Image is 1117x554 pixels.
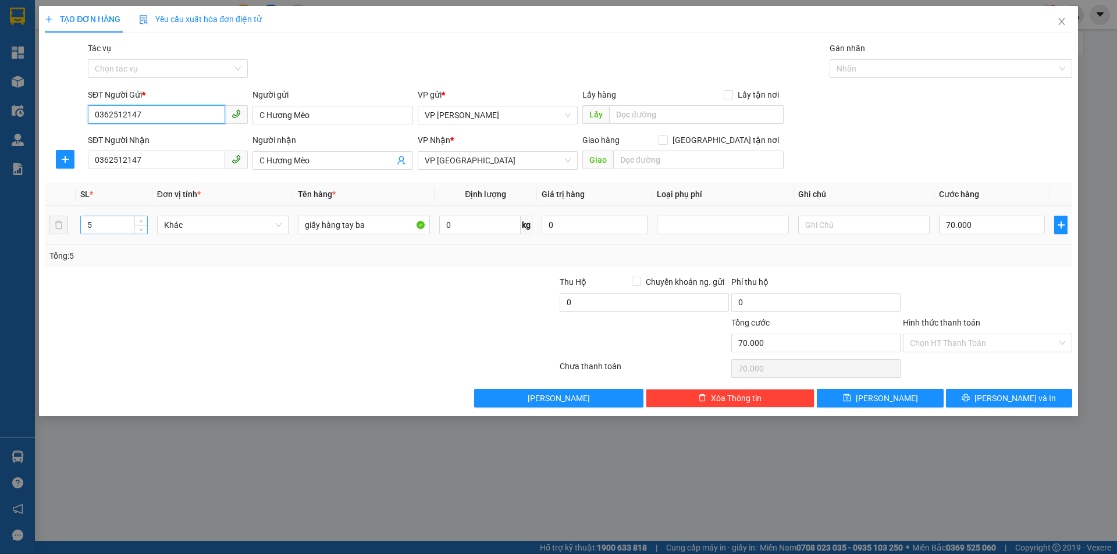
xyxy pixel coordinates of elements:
[582,105,609,124] span: Lấy
[641,276,729,288] span: Chuyển khoản ng. gửi
[164,216,282,234] span: Khác
[939,190,979,199] span: Cước hàng
[731,318,770,327] span: Tổng cước
[1055,220,1066,230] span: plus
[558,360,730,380] div: Chưa thanh toán
[733,88,784,101] span: Lấy tận nơi
[974,392,1056,405] span: [PERSON_NAME] và In
[56,150,74,169] button: plus
[138,218,145,225] span: up
[138,226,145,233] span: down
[711,392,762,405] span: Xóa Thông tin
[613,151,784,169] input: Dọc đường
[474,389,643,408] button: [PERSON_NAME]
[646,389,815,408] button: deleteXóa Thông tin
[528,392,590,405] span: [PERSON_NAME]
[252,88,412,101] div: Người gửi
[56,155,74,164] span: plus
[830,44,865,53] label: Gán nhãn
[542,190,585,199] span: Giá trị hàng
[49,249,431,262] div: Tổng: 5
[232,155,241,164] span: phone
[1054,216,1067,234] button: plus
[856,392,918,405] span: [PERSON_NAME]
[843,394,851,403] span: save
[817,389,943,408] button: save[PERSON_NAME]
[418,88,578,101] div: VP gửi
[134,216,147,225] span: Increase Value
[582,151,613,169] span: Giao
[521,216,532,234] span: kg
[88,134,248,146] div: SĐT Người Nhận
[731,276,901,293] div: Phí thu hộ
[298,190,336,199] span: Tên hàng
[232,109,241,119] span: phone
[157,190,201,199] span: Đơn vị tính
[45,15,53,23] span: plus
[88,88,248,101] div: SĐT Người Gửi
[582,90,616,99] span: Lấy hàng
[298,216,429,234] input: VD: Bàn, Ghế
[582,135,620,145] span: Giao hàng
[698,394,706,403] span: delete
[80,190,90,199] span: SL
[609,105,784,124] input: Dọc đường
[1045,6,1078,38] button: Close
[45,15,120,24] span: TẠO ĐƠN HÀNG
[88,44,111,53] label: Tác vụ
[465,190,506,199] span: Định lượng
[139,15,148,24] img: icon
[962,394,970,403] span: printer
[139,15,262,24] span: Yêu cầu xuất hóa đơn điện tử
[794,183,934,206] th: Ghi chú
[252,134,412,146] div: Người nhận
[134,225,147,234] span: Decrease Value
[542,216,648,234] input: 0
[946,389,1072,408] button: printer[PERSON_NAME] và In
[652,183,793,206] th: Loại phụ phí
[798,216,930,234] input: Ghi Chú
[560,277,586,287] span: Thu Hộ
[1057,17,1066,26] span: close
[418,135,450,145] span: VP Nhận
[425,152,571,169] span: VP Mỹ Đình
[425,106,571,124] span: VP Cương Gián
[903,318,980,327] label: Hình thức thanh toán
[397,156,406,165] span: user-add
[49,216,68,234] button: delete
[668,134,784,146] span: [GEOGRAPHIC_DATA] tận nơi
